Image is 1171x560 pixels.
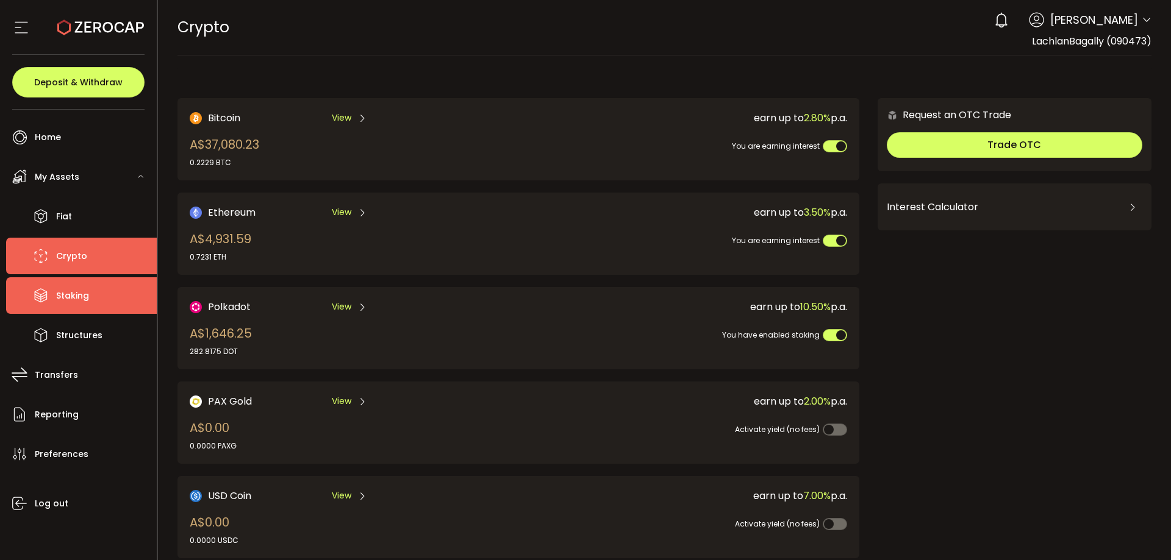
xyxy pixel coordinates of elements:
div: A$4,931.59 [190,230,251,263]
img: Bitcoin [190,112,202,124]
div: earn up to p.a. [510,299,847,314]
span: You are earning interest [732,141,820,151]
span: View [332,112,351,124]
div: 0.0000 PAXG [190,441,237,452]
span: 3.50% [804,205,831,219]
span: Activate yield (no fees) [735,519,820,529]
div: 282.8175 DOT [190,346,252,357]
span: 2.00% [804,394,831,408]
span: View [332,395,351,408]
span: Deposit & Withdraw [34,78,123,87]
span: View [332,206,351,219]
span: Structures [56,327,102,344]
span: PAX Gold [208,394,252,409]
span: Trade OTC [987,138,1041,152]
span: Fiat [56,208,72,225]
div: A$0.00 [190,419,237,452]
span: Crypto [56,247,87,265]
span: My Assets [35,168,79,186]
div: A$1,646.25 [190,324,252,357]
span: Log out [35,495,68,512]
span: You are earning interest [732,235,820,246]
span: Activate yield (no fees) [735,424,820,434]
div: Request an OTC Trade [878,107,1011,122]
iframe: Chat Widget [1110,502,1171,560]
span: You have enabled staking [722,330,820,340]
div: 0.2229 BTC [190,157,259,168]
img: DOT [190,301,202,313]
div: A$0.00 [190,513,238,546]
span: Crypto [177,16,229,38]
span: LachlanBagally (090473) [1032,34,1151,48]
div: Interest Calculator [887,193,1142,222]
button: Deposit & Withdraw [12,67,145,97]
div: earn up to p.a. [510,110,847,126]
span: Reporting [35,406,79,424]
span: Preferences [35,445,88,463]
div: earn up to p.a. [510,488,847,503]
div: A$37,080.23 [190,135,259,168]
img: 6nGpN7MZ9FLuBP83NiajKbTRY4UzlzQtBKtCrLLspmCkSvCZHBKvY3NxgQaT5JnOQREvtQ257bXeeSTueZfAPizblJ+Fe8JwA... [887,110,898,121]
span: 10.50% [800,300,831,314]
span: Bitcoin [208,110,240,126]
span: 7.00% [803,489,831,503]
span: 2.80% [804,111,831,125]
span: Ethereum [208,205,256,220]
img: Ethereum [190,207,202,219]
img: PAX Gold [190,395,202,408]
div: earn up to p.a. [510,394,847,409]
span: [PERSON_NAME] [1050,12,1138,28]
div: earn up to p.a. [510,205,847,220]
div: 0.7231 ETH [190,252,251,263]
span: View [332,300,351,313]
button: Trade OTC [887,132,1142,158]
span: USD Coin [208,488,251,503]
div: 0.0000 USDC [190,535,238,546]
span: Staking [56,287,89,305]
span: Polkadot [208,299,251,314]
span: Transfers [35,366,78,384]
span: View [332,489,351,502]
span: Home [35,129,61,146]
img: USD Coin [190,490,202,502]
